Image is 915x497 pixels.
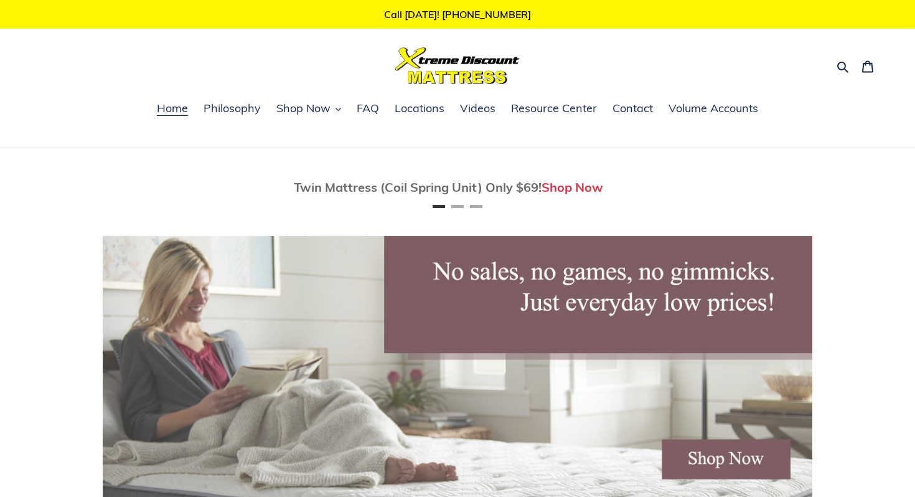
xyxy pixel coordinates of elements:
[451,205,464,208] button: Page 2
[395,101,444,116] span: Locations
[197,100,267,118] a: Philosophy
[612,101,653,116] span: Contact
[357,101,379,116] span: FAQ
[157,101,188,116] span: Home
[542,179,603,195] a: Shop Now
[276,101,331,116] span: Shop Now
[395,47,520,84] img: Xtreme Discount Mattress
[662,100,764,118] a: Volume Accounts
[470,205,482,208] button: Page 3
[388,100,451,118] a: Locations
[505,100,603,118] a: Resource Center
[270,100,347,118] button: Shop Now
[511,101,597,116] span: Resource Center
[204,101,261,116] span: Philosophy
[606,100,659,118] a: Contact
[460,101,495,116] span: Videos
[350,100,385,118] a: FAQ
[669,101,758,116] span: Volume Accounts
[454,100,502,118] a: Videos
[433,205,445,208] button: Page 1
[294,179,542,195] span: Twin Mattress (Coil Spring Unit) Only $69!
[151,100,194,118] a: Home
